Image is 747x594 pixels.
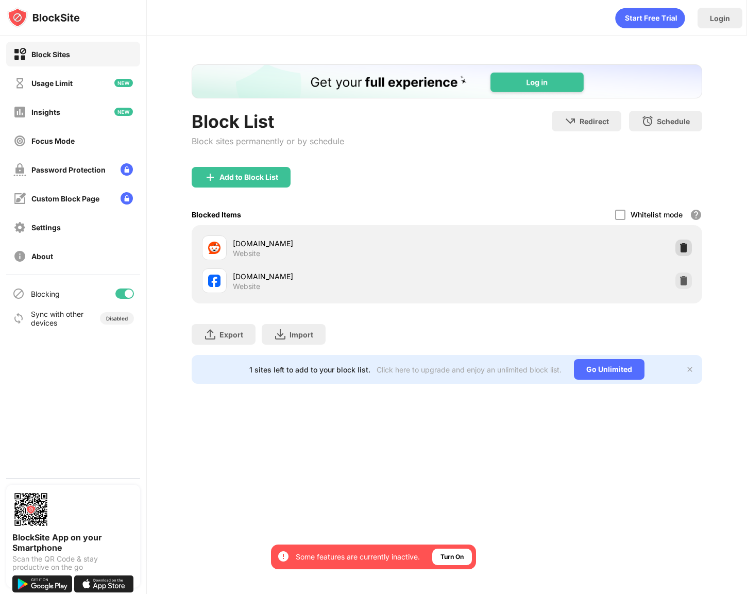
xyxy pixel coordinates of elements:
div: Add to Block List [219,173,278,181]
img: block-on.svg [13,48,26,61]
img: download-on-the-app-store.svg [74,575,134,592]
img: new-icon.svg [114,108,133,116]
div: Login [710,14,730,23]
img: customize-block-page-off.svg [13,192,26,205]
div: BlockSite App on your Smartphone [12,532,134,553]
div: About [31,252,53,261]
div: Website [233,249,260,258]
img: favicons [208,242,220,254]
img: time-usage-off.svg [13,77,26,90]
img: blocking-icon.svg [12,287,25,300]
img: settings-off.svg [13,221,26,234]
div: Sync with other devices [31,310,84,327]
div: Go Unlimited [574,359,644,380]
img: favicons [208,275,220,287]
div: Blocked Items [192,210,241,219]
img: focus-off.svg [13,134,26,147]
img: options-page-qr-code.png [12,491,49,528]
div: 1 sites left to add to your block list. [249,365,370,374]
img: logo-blocksite.svg [7,7,80,28]
img: new-icon.svg [114,79,133,87]
div: [DOMAIN_NAME] [233,238,447,249]
div: animation [615,8,685,28]
div: Block sites permanently or by schedule [192,136,344,146]
div: Password Protection [31,165,106,174]
img: lock-menu.svg [121,192,133,205]
img: lock-menu.svg [121,163,133,176]
div: Schedule [657,117,690,126]
div: Website [233,282,260,291]
div: Usage Limit [31,79,73,88]
img: get-it-on-google-play.svg [12,575,72,592]
div: Click here to upgrade and enjoy an unlimited block list. [377,365,562,374]
div: [DOMAIN_NAME] [233,271,447,282]
iframe: Banner [192,64,702,98]
div: Focus Mode [31,137,75,145]
div: Custom Block Page [31,194,99,203]
img: error-circle-white.svg [277,550,290,563]
div: Turn On [440,552,464,562]
div: Some features are currently inactive. [296,552,420,562]
img: insights-off.svg [13,106,26,118]
div: Disabled [106,315,128,321]
div: Export [219,330,243,339]
div: Settings [31,223,61,232]
div: Block Sites [31,50,70,59]
div: Blocking [31,290,60,298]
div: Scan the QR Code & stay productive on the go [12,555,134,571]
div: Whitelist mode [631,210,683,219]
img: x-button.svg [686,365,694,374]
img: password-protection-off.svg [13,163,26,176]
img: about-off.svg [13,250,26,263]
div: Import [290,330,313,339]
div: Block List [192,111,344,132]
div: Insights [31,108,60,116]
img: sync-icon.svg [12,312,25,325]
div: Redirect [580,117,609,126]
